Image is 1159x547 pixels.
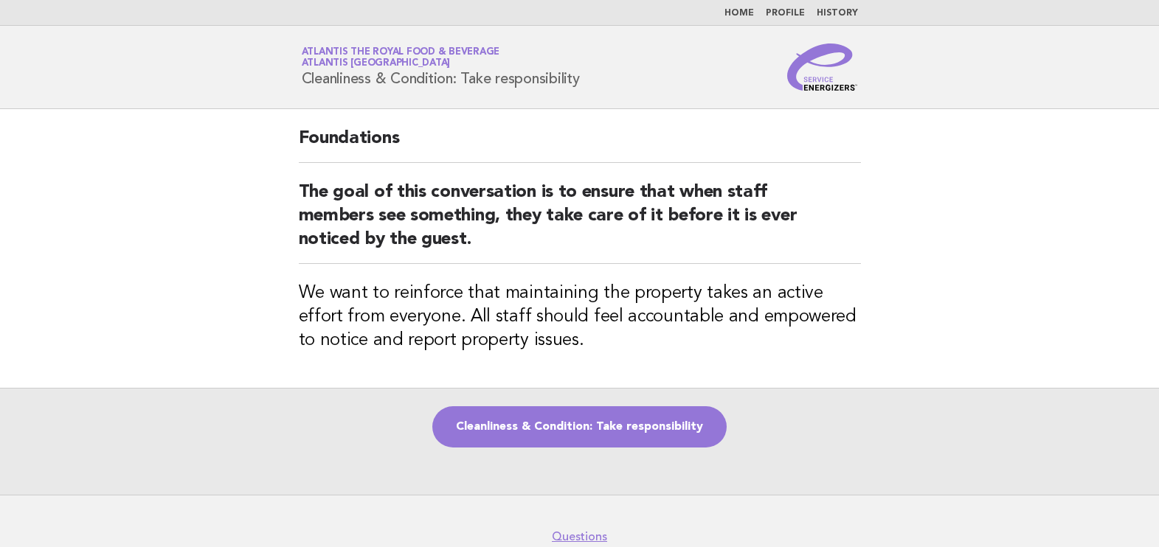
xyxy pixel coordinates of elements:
[299,127,861,163] h2: Foundations
[766,9,805,18] a: Profile
[302,47,500,68] a: Atlantis the Royal Food & BeverageAtlantis [GEOGRAPHIC_DATA]
[302,48,580,86] h1: Cleanliness & Condition: Take responsibility
[432,406,727,447] a: Cleanliness & Condition: Take responsibility
[552,529,607,544] a: Questions
[299,181,861,264] h2: The goal of this conversation is to ensure that when staff members see something, they take care ...
[724,9,754,18] a: Home
[302,59,451,69] span: Atlantis [GEOGRAPHIC_DATA]
[299,282,861,352] h3: We want to reinforce that maintaining the property takes an active effort from everyone. All staf...
[817,9,858,18] a: History
[787,43,858,91] img: Service Energizers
